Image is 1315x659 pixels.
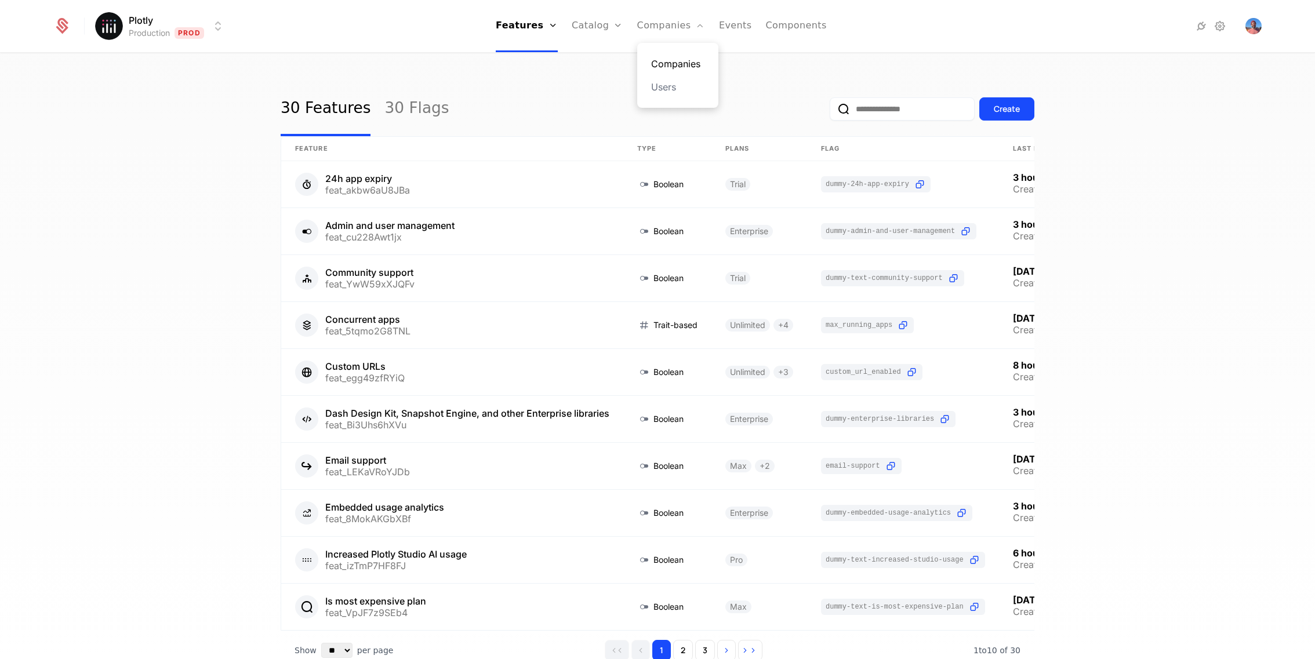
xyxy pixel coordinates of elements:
span: Prod [175,27,204,39]
a: Settings [1213,19,1227,33]
select: Select page size [321,643,353,658]
img: Plotly [95,12,123,40]
a: Users [651,80,704,94]
th: Last Modified [999,137,1135,161]
a: 30 Flags [384,82,449,136]
div: Production [129,27,170,39]
span: 1 to 10 of [973,646,1010,655]
th: Plans [711,137,807,161]
span: 30 [973,646,1020,655]
a: Integrations [1194,19,1208,33]
th: Feature [281,137,623,161]
img: Louis-Alexandre Huard [1245,18,1262,34]
button: Open user button [1245,18,1262,34]
th: Type [623,137,711,161]
a: 30 Features [281,82,370,136]
div: Create [994,103,1020,115]
span: per page [357,645,394,656]
span: Show [295,645,317,656]
span: Plotly [129,13,153,27]
a: Companies [651,57,704,71]
button: Select environment [99,13,225,39]
th: Flag [807,137,999,161]
button: Create [979,97,1034,121]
